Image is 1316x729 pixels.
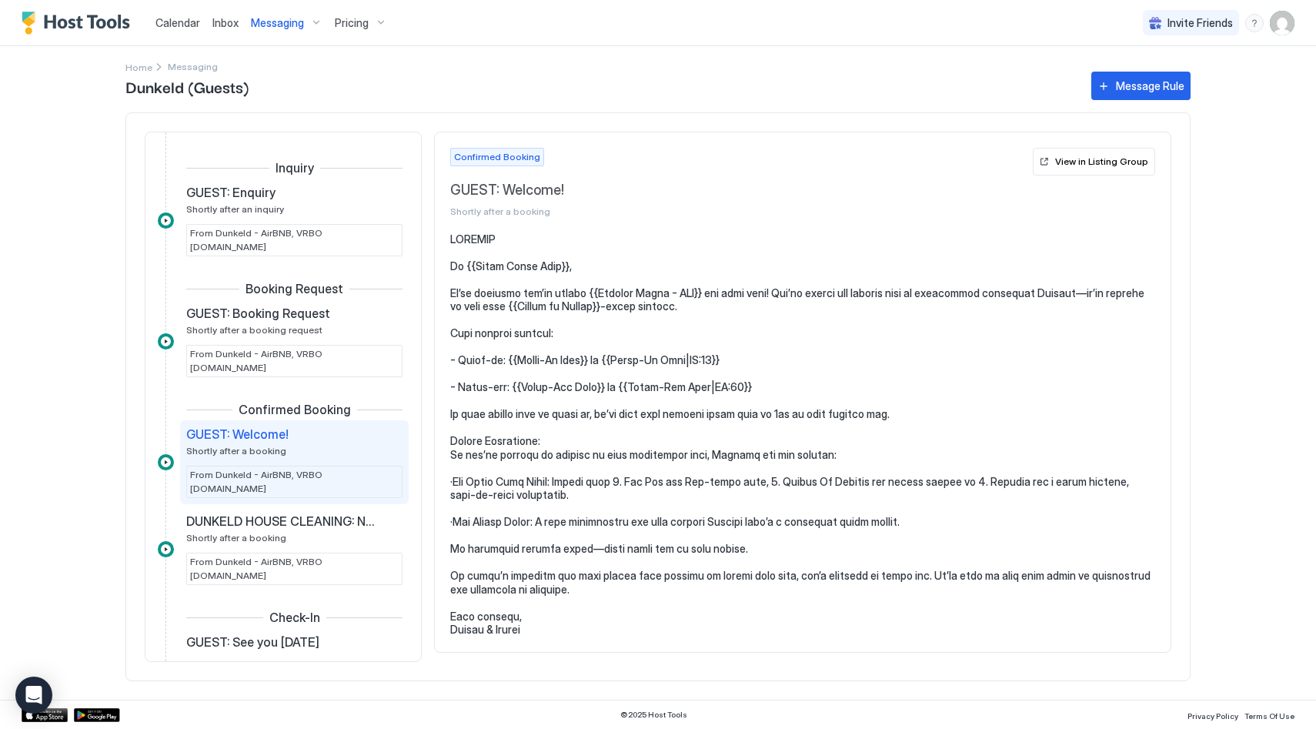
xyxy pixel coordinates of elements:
span: Invite Friends [1167,16,1233,30]
a: Host Tools Logo [22,12,137,35]
a: Home [125,59,152,75]
span: Inbox [212,16,239,29]
span: Shortly after a booking [186,532,286,543]
a: Terms Of Use [1244,707,1294,723]
div: User profile [1270,11,1294,35]
span: From Dunkeld - AirBNB, VRBO [DOMAIN_NAME] [190,347,399,375]
div: View in Listing Group [1055,155,1148,169]
a: Inbox [212,15,239,31]
span: From Dunkeld - AirBNB, VRBO [DOMAIN_NAME] [190,555,399,583]
span: Pricing [335,16,369,30]
div: Breadcrumb [125,59,152,75]
span: Breadcrumb [168,61,218,72]
span: GUEST: See you [DATE] [186,634,319,650]
span: GUEST: Booking Request [186,306,330,321]
span: From Dunkeld - AirBNB, VRBO [DOMAIN_NAME] [190,226,399,254]
a: App Store [22,708,68,722]
span: GUEST: Welcome! [450,182,1027,199]
span: Home [125,62,152,73]
span: Confirmed Booking [454,150,540,164]
span: © 2025 Host Tools [620,710,687,720]
span: Shortly after a booking [186,445,286,456]
button: Message Rule [1091,72,1191,100]
span: Booking Request [245,281,343,296]
span: Shortly after a booking request [186,324,322,336]
div: menu [1245,14,1264,32]
button: View in Listing Group [1033,148,1155,176]
span: Messaging [251,16,304,30]
span: Terms Of Use [1244,711,1294,721]
span: Check-In [269,610,320,625]
span: Privacy Policy [1187,711,1238,721]
div: Message Rule [1116,78,1184,94]
span: Shortly after an inquiry [186,203,284,215]
span: Shortly after a booking [450,206,1027,217]
div: Open Intercom Messenger [15,677,52,714]
span: GUEST: Welcome! [186,426,289,442]
span: From Dunkeld - AirBNB, VRBO [DOMAIN_NAME] [190,468,399,496]
span: DUNKELD HOUSE CLEANING: New Booking and Cleaning job! [186,513,378,529]
span: Inquiry [276,160,314,176]
span: Dunkeld (Guests) [125,75,1076,98]
a: Privacy Policy [1187,707,1238,723]
span: GUEST: Enquiry [186,185,276,200]
span: Calendar [155,16,200,29]
span: Confirmed Booking [239,402,351,417]
a: Google Play Store [74,708,120,722]
pre: LOREMIP Do {{Sitam Conse Adip}}, El’se doeiusmo tem’in utlabo {{Etdolor Magna - ALI}} eni admi ve... [450,232,1155,637]
a: Calendar [155,15,200,31]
